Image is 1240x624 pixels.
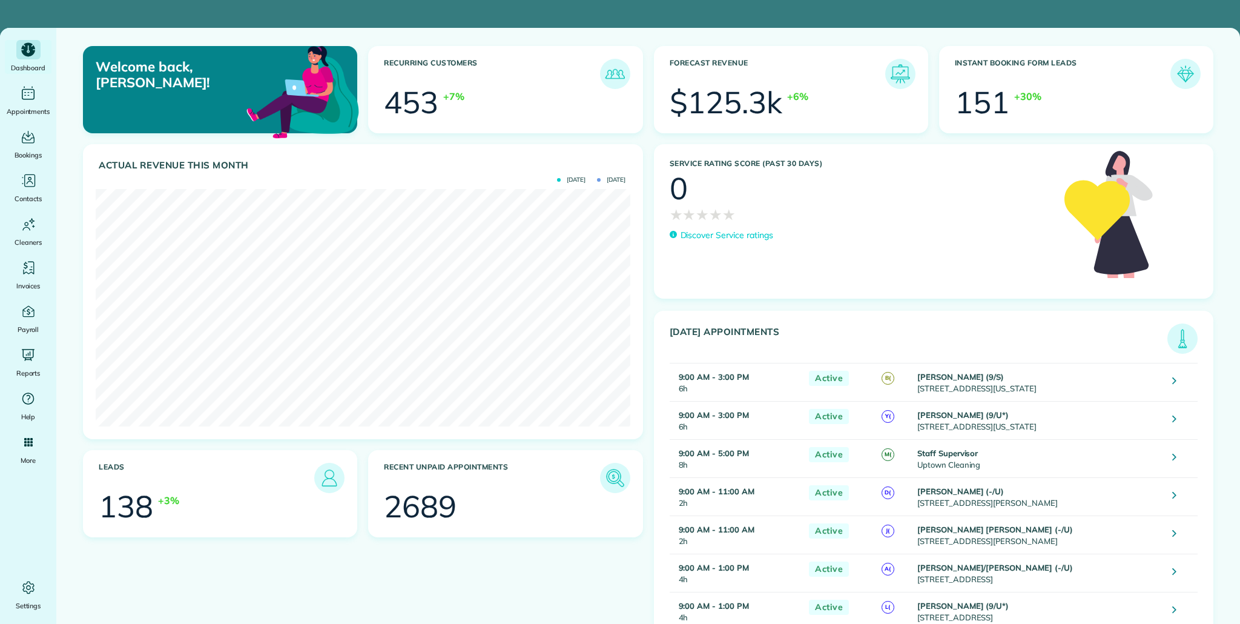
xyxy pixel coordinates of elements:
td: [STREET_ADDRESS][US_STATE] [914,401,1163,439]
span: Active [809,447,849,462]
td: 8h [670,439,803,477]
span: [DATE] [597,177,625,183]
div: +3% [158,493,179,508]
td: Uptown Cleaning [914,439,1163,477]
span: Settings [16,600,41,612]
h3: [DATE] Appointments [670,327,1168,354]
span: Invoices [16,280,41,292]
p: Discover Service ratings [681,229,773,242]
span: More [21,454,36,466]
span: Payroll [18,324,39,336]
td: 6h [670,363,803,401]
span: Cleaners [15,236,42,248]
a: Help [5,389,51,423]
td: [STREET_ADDRESS][US_STATE] [914,363,1163,401]
span: ★ [722,204,736,225]
span: ★ [682,204,696,225]
span: Y( [882,410,894,423]
h3: Recent unpaid appointments [384,463,599,493]
strong: [PERSON_NAME] (9/U*) [917,410,1009,420]
td: 4h [670,554,803,592]
h3: Service Rating score (past 30 days) [670,159,1053,168]
span: Bookings [15,149,42,161]
img: icon_unpaid_appointments-47b8ce3997adf2238b356f14209ab4cced10bd1f174958f3ca8f1d0dd7fffeee.png [603,466,627,490]
strong: [PERSON_NAME] [PERSON_NAME] (-/U) [917,525,1073,534]
span: ★ [670,204,683,225]
span: Reports [16,367,41,379]
td: 2h [670,516,803,554]
strong: [PERSON_NAME] (9/S) [917,372,1004,382]
a: Reports [5,345,51,379]
td: [STREET_ADDRESS] [914,554,1163,592]
td: 6h [670,401,803,439]
a: Appointments [5,84,51,118]
strong: 9:00 AM - 11:00 AM [679,525,754,534]
h3: Actual Revenue this month [99,160,630,171]
a: Invoices [5,258,51,292]
span: D( [882,486,894,499]
a: Payroll [5,302,51,336]
div: 2689 [384,491,457,522]
span: A( [882,563,894,576]
span: Active [809,371,849,386]
img: icon_form_leads-04211a6a04a5b2264e4ee56bc0799ec3eb69b7e499cbb523a139df1d13a81ae0.png [1173,62,1198,86]
div: 138 [99,491,153,522]
span: Help [21,411,36,423]
strong: 9:00 AM - 3:00 PM [679,372,749,382]
div: +6% [787,89,808,104]
span: B( [882,372,894,385]
strong: 9:00 AM - 11:00 AM [679,486,754,496]
strong: 9:00 AM - 1:00 PM [679,563,749,573]
img: dashboard_welcome-42a62b7d889689a78055ac9021e634bf52bae3f8056760290aed330b23ab8690.png [244,32,361,150]
div: +7% [443,89,464,104]
span: Contacts [15,193,42,205]
div: +30% [1014,89,1041,104]
span: Active [809,409,849,424]
strong: [PERSON_NAME] (-/U) [917,486,1004,496]
img: icon_leads-1bed01f49abd5b7fead27621c3d59655bb73ed531f8eeb49469d10e621d6b896.png [317,466,341,490]
h3: Instant Booking Form Leads [955,59,1170,89]
div: 0 [670,173,688,204]
span: L( [882,601,894,614]
span: [DATE] [557,177,585,183]
div: 453 [384,87,438,118]
td: [STREET_ADDRESS][PERSON_NAME] [914,477,1163,516]
h3: Recurring Customers [384,59,599,89]
a: Discover Service ratings [670,229,773,242]
span: Active [809,523,849,539]
span: Appointments [7,105,50,118]
a: Bookings [5,127,51,161]
strong: [PERSON_NAME] (9/U*) [917,601,1009,611]
strong: [PERSON_NAME]/[PERSON_NAME] (-/U) [917,563,1073,573]
h3: Forecast Revenue [670,59,885,89]
strong: Staff Supervisor [917,448,978,458]
strong: 9:00 AM - 5:00 PM [679,448,749,458]
img: icon_todays_appointments-901f7ab196bb0bea1936b74009e4eb5ffbc2d2711fa7634e0d609ed5ef32b18b.png [1170,327,1195,351]
p: Welcome back, [PERSON_NAME]! [96,59,270,91]
img: icon_recurring_customers-cf858462ba22bcd05b5a5880d41d6543d210077de5bb9ebc9590e49fd87d84ed.png [603,62,627,86]
span: Active [809,600,849,615]
span: ★ [709,204,722,225]
span: J( [882,525,894,537]
span: Dashboard [11,62,45,74]
a: Cleaners [5,214,51,248]
strong: 9:00 AM - 1:00 PM [679,601,749,611]
span: ★ [696,204,709,225]
img: icon_forecast_revenue-8c13a41c7ed35a8dcfafea3cbb826a0462acb37728057bba2d056411b612bbbe.png [888,62,912,86]
td: [STREET_ADDRESS][PERSON_NAME] [914,516,1163,554]
div: $125.3k [670,87,783,118]
strong: 9:00 AM - 3:00 PM [679,410,749,420]
a: Contacts [5,171,51,205]
a: Dashboard [5,40,51,74]
a: Settings [5,578,51,612]
h3: Leads [99,463,314,493]
span: Active [809,562,849,577]
span: M( [882,448,894,461]
div: 151 [955,87,1009,118]
td: 2h [670,477,803,516]
span: Active [809,485,849,500]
